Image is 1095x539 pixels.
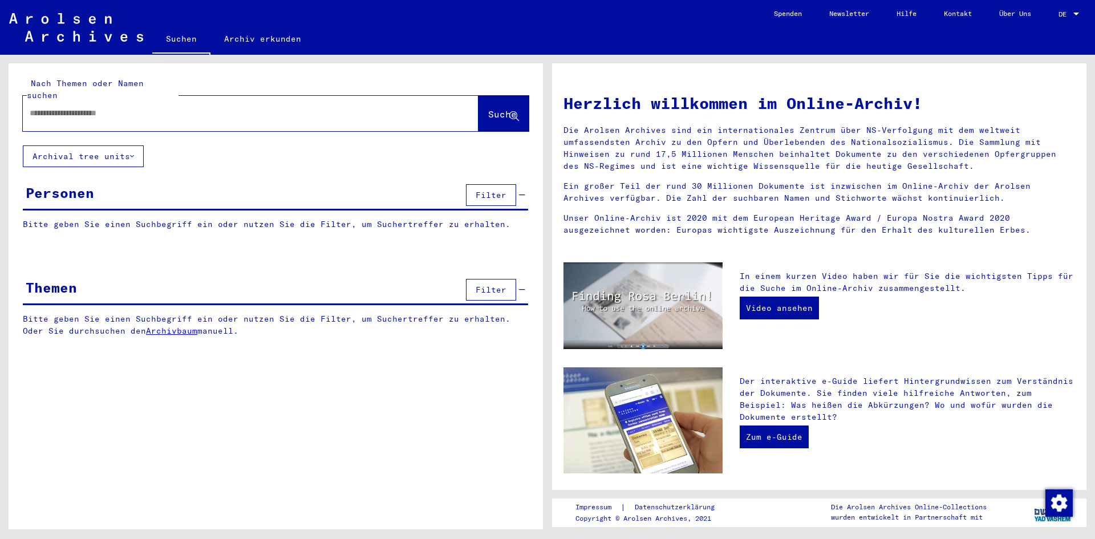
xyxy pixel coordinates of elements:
img: Arolsen_neg.svg [9,13,143,42]
button: Filter [466,184,516,206]
mat-label: Nach Themen oder Namen suchen [27,78,144,100]
img: video.jpg [563,262,723,349]
p: Die Arolsen Archives sind ein internationales Zentrum über NS-Verfolgung mit dem weltweit umfasse... [563,124,1075,172]
img: eguide.jpg [563,367,723,473]
p: In einem kurzen Video haben wir für Sie die wichtigsten Tipps für die Suche im Online-Archiv zusa... [740,270,1075,294]
a: Suchen [152,25,210,55]
a: Video ansehen [740,297,819,319]
a: Impressum [575,501,620,513]
button: Suche [478,96,529,131]
p: Unser Online-Archiv ist 2020 mit dem European Heritage Award / Europa Nostra Award 2020 ausgezeic... [563,212,1075,236]
button: Archival tree units [23,145,144,167]
span: Filter [476,190,506,200]
a: Datenschutzerklärung [626,501,728,513]
p: Bitte geben Sie einen Suchbegriff ein oder nutzen Sie die Filter, um Suchertreffer zu erhalten. [23,218,528,230]
div: Themen [26,277,77,298]
a: Zum e-Guide [740,425,809,448]
p: Ein großer Teil der rund 30 Millionen Dokumente ist inzwischen im Online-Archiv der Arolsen Archi... [563,180,1075,204]
p: Die Arolsen Archives Online-Collections [831,502,987,512]
img: yv_logo.png [1032,498,1074,526]
button: Filter [466,279,516,301]
h1: Herzlich willkommen im Online-Archiv! [563,91,1075,115]
span: DE [1058,10,1071,18]
p: wurden entwickelt in Partnerschaft mit [831,512,987,522]
p: Copyright © Arolsen Archives, 2021 [575,513,728,524]
a: Archiv erkunden [210,25,315,52]
p: Der interaktive e-Guide liefert Hintergrundwissen zum Verständnis der Dokumente. Sie finden viele... [740,375,1075,423]
span: Suche [488,108,517,120]
img: Zustimmung ändern [1045,489,1073,517]
p: Bitte geben Sie einen Suchbegriff ein oder nutzen Sie die Filter, um Suchertreffer zu erhalten. O... [23,313,529,337]
span: Filter [476,285,506,295]
div: | [575,501,728,513]
div: Zustimmung ändern [1045,489,1072,516]
a: Archivbaum [146,326,197,336]
div: Personen [26,183,94,203]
